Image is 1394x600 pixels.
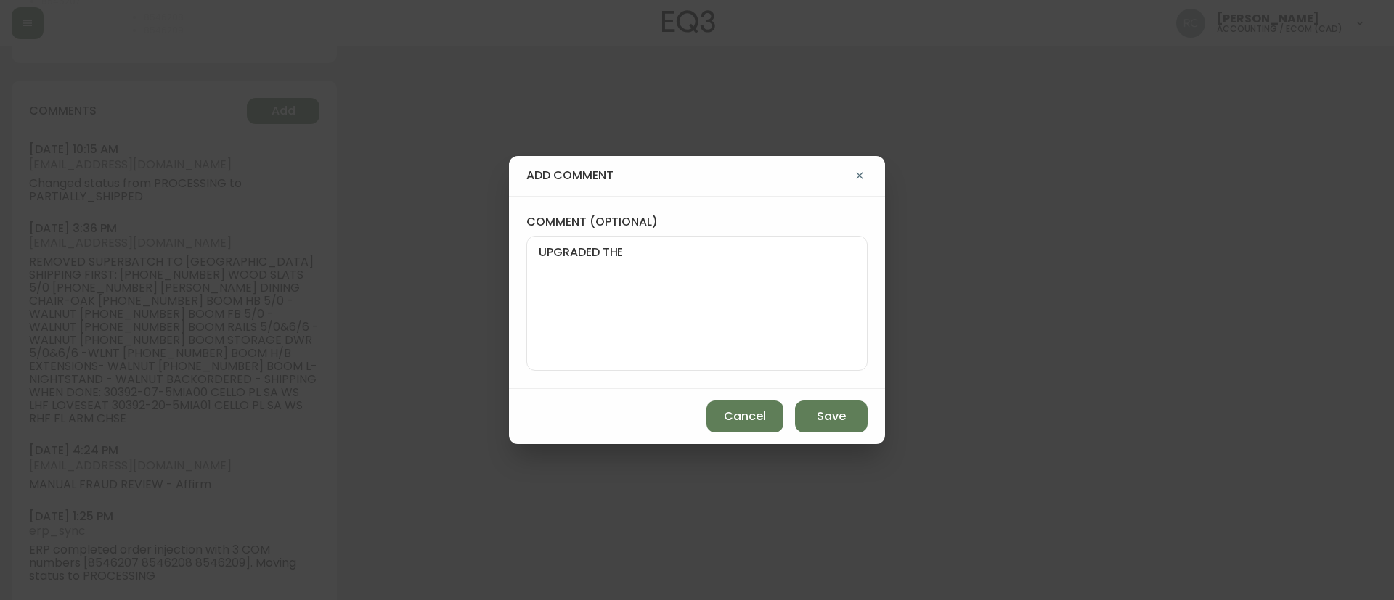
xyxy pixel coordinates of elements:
[795,400,868,432] button: Save
[724,408,766,424] span: Cancel
[526,214,868,230] label: comment (optional)
[526,168,852,184] h4: add comment
[539,245,855,361] textarea: UPGRADED THE
[817,408,846,424] span: Save
[706,400,783,432] button: Cancel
